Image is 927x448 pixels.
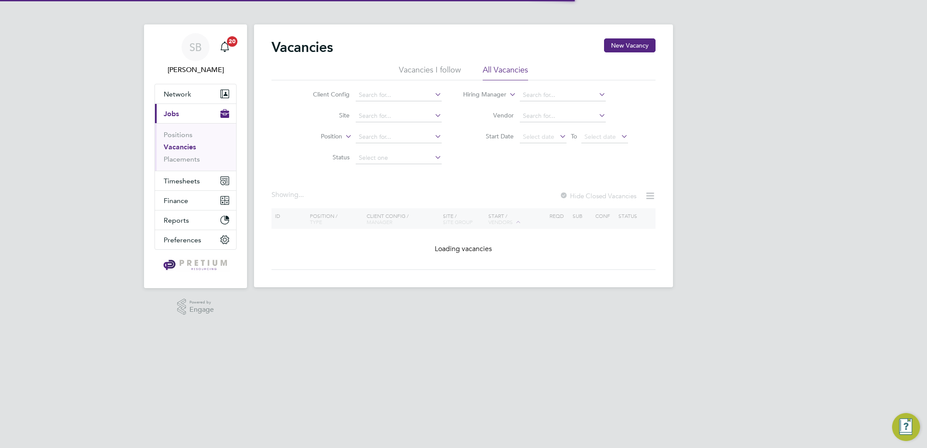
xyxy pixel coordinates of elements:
span: Jobs [164,110,179,118]
li: All Vacancies [483,65,528,80]
button: Engage Resource Center [892,413,920,441]
span: Select date [584,133,616,141]
span: Timesheets [164,177,200,185]
span: SB [189,41,202,53]
span: Reports [164,216,189,224]
label: Position [292,132,342,141]
a: Vacancies [164,143,196,151]
span: Sasha Baird [154,65,237,75]
label: Client Config [299,90,350,98]
input: Search for... [520,89,606,101]
span: Powered by [189,299,214,306]
a: Placements [164,155,200,163]
button: Preferences [155,230,236,249]
label: Status [299,153,350,161]
span: Preferences [164,236,201,244]
img: pretium-logo-retina.png [161,258,230,272]
input: Select one [356,152,442,164]
label: Start Date [463,132,514,140]
span: Select date [523,133,554,141]
label: Hide Closed Vacancies [560,192,636,200]
a: Go to home page [154,258,237,272]
input: Search for... [356,89,442,101]
button: Finance [155,191,236,210]
button: Reports [155,210,236,230]
div: Showing [271,190,306,200]
a: SB[PERSON_NAME] [154,33,237,75]
button: New Vacancy [604,38,656,52]
span: To [568,131,580,142]
label: Site [299,111,350,119]
span: 20 [227,36,237,47]
input: Search for... [356,131,442,143]
div: Jobs [155,123,236,171]
a: Powered byEngage [177,299,214,315]
label: Vendor [463,111,514,119]
input: Search for... [356,110,442,122]
span: Network [164,90,191,98]
button: Jobs [155,104,236,123]
nav: Main navigation [144,24,247,288]
li: Vacancies I follow [399,65,461,80]
span: ... [299,190,304,199]
label: Hiring Manager [456,90,506,99]
span: Finance [164,196,188,205]
a: 20 [216,33,233,61]
input: Search for... [520,110,606,122]
a: Positions [164,131,192,139]
button: Timesheets [155,171,236,190]
button: Network [155,84,236,103]
span: Engage [189,306,214,314]
h2: Vacancies [271,38,333,56]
